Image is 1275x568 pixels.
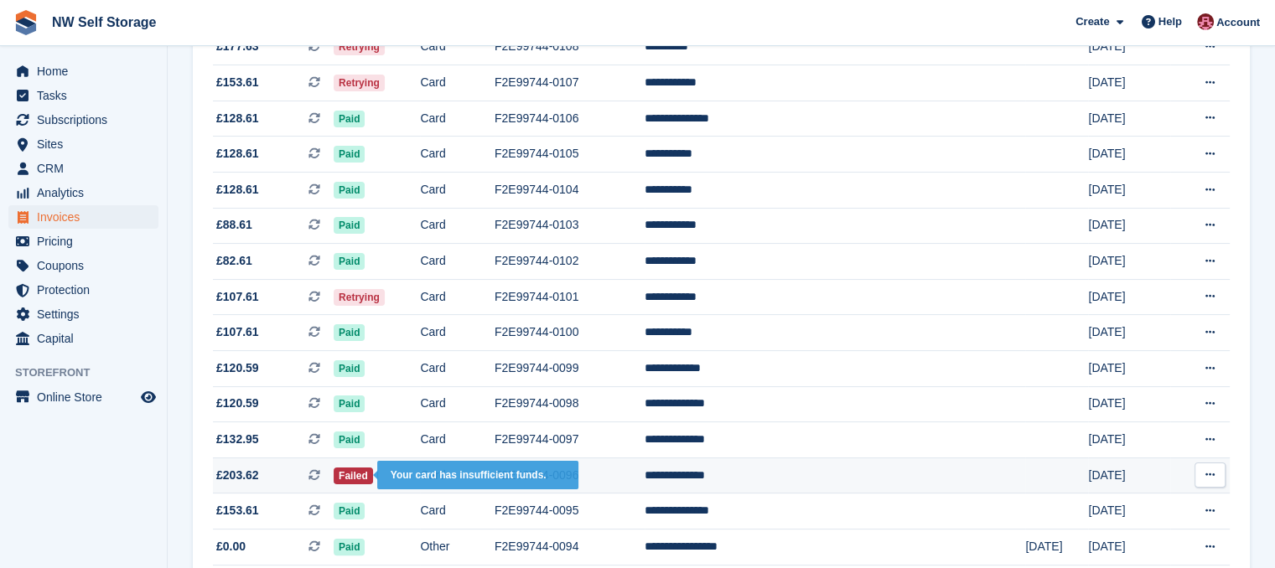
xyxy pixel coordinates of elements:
[420,315,495,351] td: Card
[1088,279,1169,315] td: [DATE]
[216,252,252,270] span: £82.61
[1088,244,1169,280] td: [DATE]
[495,529,645,565] td: F2E99744-0094
[37,327,137,350] span: Capital
[334,467,373,484] span: Failed
[8,278,158,302] a: menu
[334,431,365,448] span: Paid
[216,110,259,127] span: £128.61
[8,84,158,107] a: menu
[37,157,137,180] span: CRM
[1216,14,1260,31] span: Account
[216,288,259,306] span: £107.61
[495,493,645,529] td: F2E99744-0095
[1158,13,1182,30] span: Help
[216,323,259,341] span: £107.61
[334,182,365,199] span: Paid
[495,457,645,493] td: F2E99744-0096
[1088,173,1169,209] td: [DATE]
[37,278,137,302] span: Protection
[420,244,495,280] td: Card
[216,145,259,163] span: £128.61
[8,230,158,253] a: menu
[216,502,259,519] span: £153.61
[216,431,259,448] span: £132.95
[8,205,158,229] a: menu
[37,84,137,107] span: Tasks
[8,108,158,132] a: menu
[37,254,137,277] span: Coupons
[216,395,259,412] span: £120.59
[216,181,259,199] span: £128.61
[37,205,137,229] span: Invoices
[1088,208,1169,244] td: [DATE]
[334,289,385,306] span: Retrying
[8,157,158,180] a: menu
[420,457,495,493] td: Card
[334,75,385,91] span: Retrying
[334,146,365,163] span: Paid
[1088,529,1169,565] td: [DATE]
[138,387,158,407] a: Preview store
[37,108,137,132] span: Subscriptions
[1088,137,1169,173] td: [DATE]
[495,208,645,244] td: F2E99744-0103
[37,302,137,326] span: Settings
[1075,13,1109,30] span: Create
[216,74,259,91] span: £153.61
[8,132,158,156] a: menu
[1088,29,1169,65] td: [DATE]
[8,327,158,350] a: menu
[495,137,645,173] td: F2E99744-0105
[13,10,39,35] img: stora-icon-8386f47178a22dfd0bd8f6a31ec36ba5ce8667c1dd55bd0f319d3a0aa187defe.svg
[420,29,495,65] td: Card
[1088,386,1169,422] td: [DATE]
[420,493,495,529] td: Card
[334,360,365,377] span: Paid
[216,216,252,234] span: £88.61
[8,59,158,83] a: menu
[420,173,495,209] td: Card
[334,324,365,341] span: Paid
[334,395,365,412] span: Paid
[495,65,645,101] td: F2E99744-0107
[37,181,137,204] span: Analytics
[37,59,137,83] span: Home
[37,230,137,253] span: Pricing
[495,422,645,458] td: F2E99744-0097
[1088,101,1169,137] td: [DATE]
[420,208,495,244] td: Card
[1025,529,1088,565] td: [DATE]
[1088,457,1169,493] td: [DATE]
[216,538,246,555] span: £0.00
[495,386,645,422] td: F2E99744-0098
[495,315,645,351] td: F2E99744-0100
[334,539,365,555] span: Paid
[334,253,365,270] span: Paid
[334,111,365,127] span: Paid
[1197,13,1214,30] img: Josh Vines
[495,101,645,137] td: F2E99744-0106
[420,529,495,565] td: Other
[8,302,158,326] a: menu
[420,351,495,387] td: Card
[495,29,645,65] td: F2E99744-0108
[420,386,495,422] td: Card
[495,279,645,315] td: F2E99744-0101
[8,181,158,204] a: menu
[1088,493,1169,529] td: [DATE]
[420,137,495,173] td: Card
[420,65,495,101] td: Card
[45,8,163,36] a: NW Self Storage
[37,132,137,156] span: Sites
[495,351,645,387] td: F2E99744-0099
[216,467,259,484] span: £203.62
[216,359,259,377] span: £120.59
[1088,351,1169,387] td: [DATE]
[495,244,645,280] td: F2E99744-0102
[8,385,158,409] a: menu
[15,364,167,381] span: Storefront
[1088,315,1169,351] td: [DATE]
[420,422,495,458] td: Card
[8,254,158,277] a: menu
